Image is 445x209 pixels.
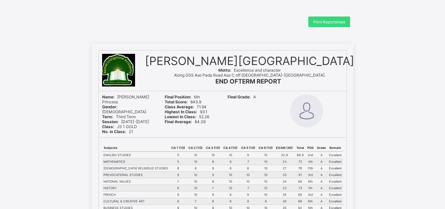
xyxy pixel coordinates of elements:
[204,198,222,204] td: 8
[187,144,204,152] th: CA 2 (10)
[187,178,204,185] td: 10
[102,158,170,165] td: MATHEMATICS
[315,144,328,152] th: Grade
[170,198,187,204] td: 6
[222,152,239,158] td: 10
[239,185,257,191] td: 7
[239,178,257,185] td: 10
[315,198,328,204] td: A
[102,104,118,109] b: Gender:
[257,191,274,198] td: 10
[295,191,306,198] td: 89
[274,171,294,178] td: 33
[257,185,274,191] td: 10
[170,171,187,178] td: 9
[274,185,294,191] td: 23
[165,94,200,99] span: 6th
[313,19,345,24] span: Print Reportsheet
[222,171,239,178] td: 10
[295,165,306,171] td: 76
[165,104,194,109] b: Class Average:
[328,198,343,204] td: Excellent
[257,144,274,152] th: CA 6 (10)
[295,185,306,191] td: 73
[102,144,170,152] th: Subjects
[239,165,257,171] td: 8
[222,144,239,152] th: CA 4 (10)
[239,191,257,198] td: 9
[228,94,256,99] span: A
[170,158,187,165] td: 5
[187,158,204,165] td: 10
[328,171,343,178] td: Excellent
[315,171,328,178] td: A
[222,165,239,171] td: 6
[102,171,170,178] td: PREVOCATIONAL STUDIES
[295,152,306,158] td: 86.9
[222,185,239,191] td: 10
[295,178,306,185] td: 89
[239,144,257,152] th: CA 5 (10)
[306,191,315,198] td: 3rd
[170,144,187,152] th: CA 1 (10)
[328,191,343,198] td: Excellent
[239,152,257,158] td: 9
[239,198,257,204] td: 9
[165,99,188,104] b: Total Score:
[222,178,239,185] td: 10
[102,104,146,114] span: [DEMOGRAPHIC_DATA]
[165,114,209,119] span: 52.26
[102,94,149,104] span: [PERSON_NAME] Princess
[102,129,133,134] span: 21
[165,109,208,114] span: 93.1
[187,185,204,191] td: 10
[295,171,306,178] td: 91
[218,68,281,73] span: Excellence and character
[306,152,315,158] td: 2nd
[170,185,187,191] td: 6
[222,158,239,165] td: 9
[165,119,206,124] span: 84.39
[306,171,315,178] td: 3rd
[274,144,294,152] th: EXAM (40)
[228,94,251,99] b: Final Grade:
[328,165,343,171] td: Excellent
[165,109,197,114] b: Highest In Class:
[306,178,315,185] td: 6th
[328,144,343,152] th: Remark
[204,185,222,191] td: 7
[102,129,126,134] b: No. in Class:
[306,158,315,165] td: 4th
[102,119,119,124] b: Session:
[274,198,294,204] td: 40
[257,171,274,178] td: 10
[187,171,204,178] td: 10
[328,178,343,185] td: Excellent
[274,152,294,158] td: 32.9
[187,191,204,198] td: 10
[222,198,239,204] td: 8
[204,152,222,158] td: 10
[165,99,201,104] span: 843.9
[315,191,328,198] td: A
[170,178,187,185] td: 7
[274,191,294,198] td: 35
[102,178,170,185] td: NATIONAL VALUES
[218,68,231,73] b: Motto:
[274,158,294,165] td: 24
[102,94,115,99] b: Name:
[165,104,207,109] span: 71.94
[315,185,328,191] td: A
[274,178,294,185] td: 34
[274,165,294,171] td: 27
[102,152,170,158] td: ENGLISH STUDIES
[222,191,239,198] td: 8
[257,198,274,204] td: 8
[187,198,204,204] td: 7
[187,165,204,171] td: 8
[315,165,328,171] td: A
[204,165,222,171] td: 9
[306,185,315,191] td: 7th
[295,158,306,165] td: 73
[165,119,192,124] b: Final Average:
